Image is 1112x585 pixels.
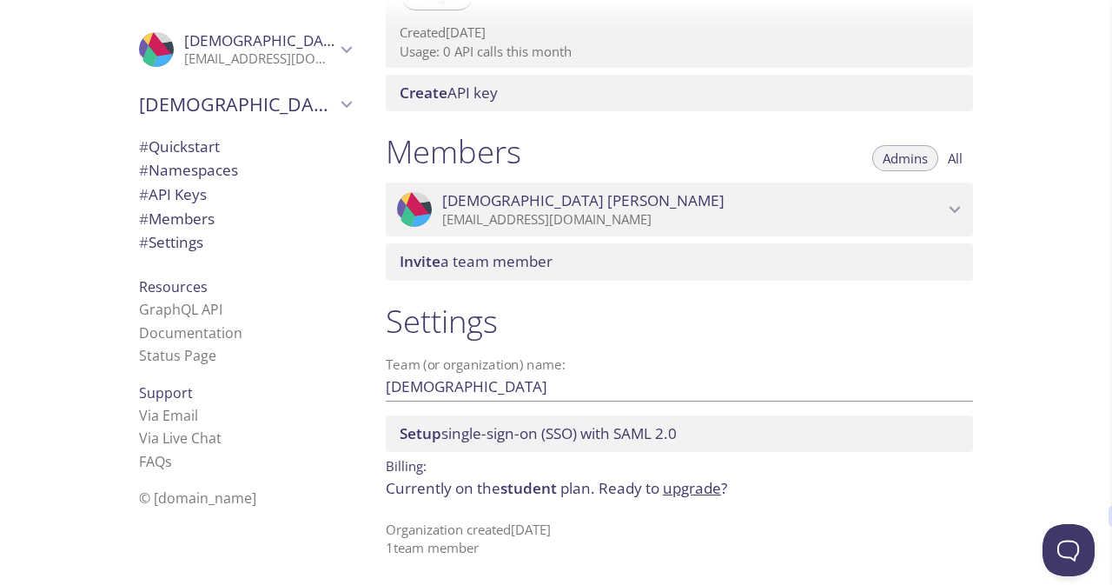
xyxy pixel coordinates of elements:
span: # [139,184,149,204]
div: Setup SSO [386,415,973,452]
button: All [937,145,973,171]
span: # [139,160,149,180]
div: Namespaces [125,158,365,183]
div: Bishnu [125,82,365,127]
span: # [139,136,149,156]
span: # [139,232,149,252]
span: student [500,478,557,498]
a: Status Page [139,346,216,365]
span: Setup [400,423,441,443]
p: Organization created [DATE] 1 team member [386,521,973,558]
a: GraphQL API [139,300,222,319]
span: Quickstart [139,136,220,156]
div: Invite a team member [386,243,973,280]
span: API key [400,83,498,103]
p: Created [DATE] [400,23,959,42]
div: Quickstart [125,135,365,159]
a: upgrade [663,478,721,498]
span: single-sign-on (SSO) with SAML 2.0 [400,423,677,443]
span: [DEMOGRAPHIC_DATA] [PERSON_NAME] [442,191,725,210]
span: [DEMOGRAPHIC_DATA] [PERSON_NAME] [184,30,467,50]
span: © [DOMAIN_NAME] [139,489,256,508]
span: Invite [400,251,440,271]
iframe: Help Scout Beacon - Open [1042,524,1095,576]
div: Bishnu Neupane [386,183,973,236]
div: Bishnu Neupane [125,21,365,78]
span: Support [139,383,193,402]
span: Namespaces [139,160,238,180]
p: [EMAIL_ADDRESS][DOMAIN_NAME] [442,211,943,229]
span: Ready to ? [599,478,727,498]
a: Via Live Chat [139,429,222,448]
a: FAQ [139,452,172,471]
h1: Settings [386,302,973,341]
span: Settings [139,232,203,252]
span: Create [400,83,447,103]
div: Create API Key [386,75,973,111]
div: Members [125,207,365,231]
label: Team (or organization) name: [386,358,566,371]
div: Team Settings [125,230,365,255]
p: Billing: [386,452,973,477]
p: [EMAIL_ADDRESS][DOMAIN_NAME] [184,50,335,68]
span: a team member [400,251,553,271]
a: Via Email [139,406,198,425]
span: s [165,452,172,471]
span: [DEMOGRAPHIC_DATA] [139,92,335,116]
p: Currently on the plan. [386,477,973,500]
h1: Members [386,132,521,171]
a: Documentation [139,323,242,342]
p: Usage: 0 API calls this month [400,43,959,61]
span: Members [139,209,215,229]
div: API Keys [125,183,365,207]
span: API Keys [139,184,207,204]
span: Resources [139,277,208,296]
button: Admins [872,145,938,171]
span: # [139,209,149,229]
